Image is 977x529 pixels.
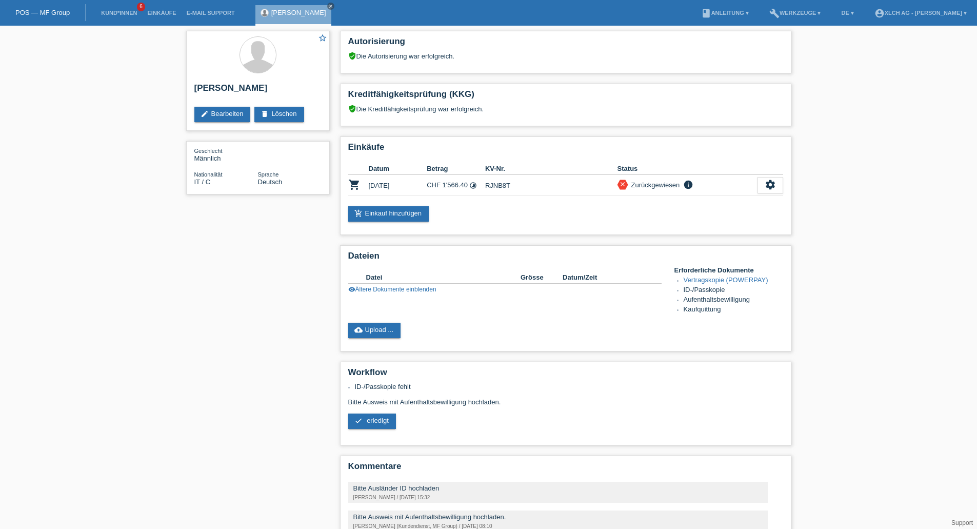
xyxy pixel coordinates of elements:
th: Status [617,163,757,175]
a: buildWerkzeuge ▾ [764,10,826,16]
span: Deutsch [258,178,283,186]
a: check erledigt [348,414,396,429]
a: Kund*innen [96,10,142,16]
h4: Erforderliche Dokumente [674,266,783,274]
li: Kaufquittung [684,305,783,315]
div: Zurückgewiesen [628,180,680,190]
li: Aufenthaltsbewilligung [684,296,783,305]
i: close [619,181,626,188]
i: visibility [348,286,355,293]
div: Männlich [194,147,258,162]
i: close [328,4,333,9]
a: POS — MF Group [15,9,70,16]
a: star_border [318,33,327,44]
a: Einkäufe [142,10,181,16]
td: [DATE] [369,175,427,196]
td: CHF 1'566.40 [427,175,485,196]
h2: Dateien [348,251,783,266]
th: Datum [369,163,427,175]
h2: Kommentare [348,461,783,477]
span: Italien / C / 20.02.1972 [194,178,211,186]
i: book [701,8,711,18]
i: star_border [318,33,327,43]
div: [PERSON_NAME] / [DATE] 15:32 [353,495,763,500]
th: KV-Nr. [485,163,617,175]
div: Die Autorisierung war erfolgreich. [348,52,783,60]
i: verified_user [348,52,356,60]
a: cloud_uploadUpload ... [348,323,401,338]
span: Sprache [258,171,279,178]
th: Grösse [521,271,563,284]
div: [PERSON_NAME] (Kundendienst, MF Group) / [DATE] 08:10 [353,523,763,529]
a: [PERSON_NAME] [271,9,326,16]
i: account_circle [874,8,885,18]
a: visibilityÄltere Dokumente einblenden [348,286,436,293]
a: DE ▾ [836,10,859,16]
td: RJNB8T [485,175,617,196]
i: check [354,417,363,425]
span: Geschlecht [194,148,223,154]
a: bookAnleitung ▾ [696,10,754,16]
a: account_circleXLCH AG - [PERSON_NAME] ▾ [869,10,972,16]
a: add_shopping_cartEinkauf hinzufügen [348,206,429,222]
div: Bitte Ausländer ID hochladen [353,484,763,492]
i: Fixe Raten - Zinsübernahme durch Kunde (12 Raten) [469,182,477,189]
i: build [769,8,780,18]
span: Nationalität [194,171,223,178]
li: ID-/Passkopie fehlt [355,383,783,390]
i: cloud_upload [354,326,363,334]
i: settings [765,179,776,190]
div: Die Kreditfähigkeitsprüfung war erfolgreich. [348,105,783,121]
i: edit [201,110,209,118]
a: Vertragskopie (POWERPAY) [684,276,768,284]
th: Datum/Zeit [563,271,647,284]
i: info [682,180,694,190]
h2: [PERSON_NAME] [194,83,322,99]
a: close [327,3,334,10]
li: ID-/Passkopie [684,286,783,296]
th: Datei [366,271,521,284]
div: Bitte Ausweis mit Aufenthaltsbewilligung hochladen. [353,513,763,521]
h2: Workflow [348,367,783,383]
span: 6 [137,3,145,11]
div: Bitte Ausweis mit Aufenthaltsbewilligung hochladen. [348,383,783,437]
i: add_shopping_cart [354,209,363,218]
span: erledigt [367,417,389,424]
a: E-Mail Support [182,10,240,16]
h2: Autorisierung [348,36,783,52]
th: Betrag [427,163,485,175]
a: Support [951,519,973,526]
i: POSP00023350 [348,179,361,191]
i: verified_user [348,105,356,113]
i: delete [261,110,269,118]
a: editBearbeiten [194,107,251,122]
h2: Kreditfähigkeitsprüfung (KKG) [348,89,783,105]
h2: Einkäufe [348,142,783,158]
a: deleteLöschen [254,107,304,122]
